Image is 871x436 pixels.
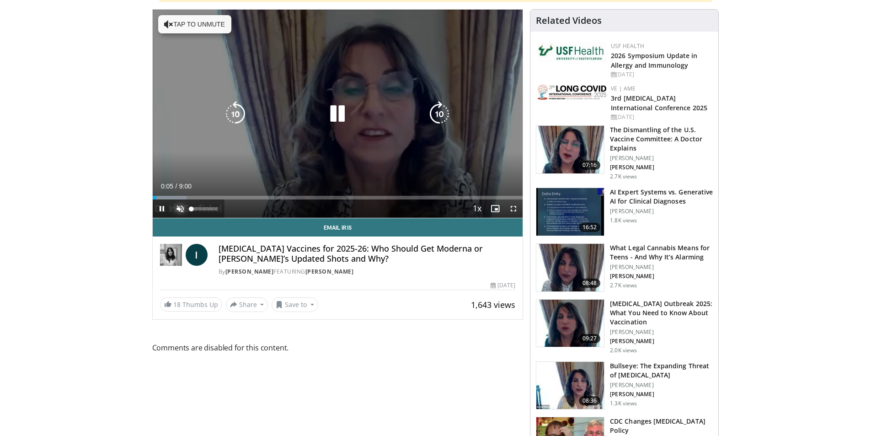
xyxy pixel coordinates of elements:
[153,10,523,218] video-js: Video Player
[536,188,713,236] a: 16:52 AI Expert Systems vs. Generative AI for Clinical Diagnoses [PERSON_NAME] 1.8K views
[610,155,713,162] p: [PERSON_NAME]
[611,51,697,70] a: 2026 Symposium Update in Allergy and Immunology
[610,125,713,153] h3: The Dismantling of the U.S. Vaccine Committee: A Doctor Explains
[225,268,274,275] a: [PERSON_NAME]
[611,113,711,121] div: [DATE]
[611,70,711,79] div: [DATE]
[610,299,713,327] h3: [MEDICAL_DATA] Outbreak 2025: What You Need to Know About Vaccination
[160,297,222,312] a: 18 Thumbs Up
[611,85,636,92] a: VE | AME
[610,264,713,271] p: [PERSON_NAME]
[226,297,268,312] button: Share
[192,207,218,210] div: Volume Level
[171,199,189,218] button: Unmute
[610,208,713,215] p: [PERSON_NAME]
[179,183,192,190] span: 9:00
[486,199,504,218] button: Enable picture-in-picture mode
[272,297,318,312] button: Save to
[610,164,713,171] p: [PERSON_NAME]
[161,183,173,190] span: 0:05
[468,199,486,218] button: Playback Rate
[579,334,601,343] span: 09:27
[610,328,713,336] p: [PERSON_NAME]
[471,299,515,310] span: 1,643 views
[504,199,523,218] button: Fullscreen
[610,188,713,206] h3: AI Expert Systems vs. Generative AI for Clinical Diagnoses
[536,126,604,173] img: a19d1ff2-1eb0-405f-ba73-fc044c354596.150x105_q85_crop-smart_upscale.jpg
[610,243,713,262] h3: What Legal Cannabis Means for Teens - And Why It’s Alarming
[176,183,177,190] span: /
[536,300,604,347] img: cb849956-5493-434f-b366-35d5bcdf67c0.150x105_q85_crop-smart_upscale.jpg
[160,244,182,266] img: Dr. Iris Gorfinkel
[305,268,354,275] a: [PERSON_NAME]
[610,417,713,435] h3: CDC Changes [MEDICAL_DATA] Policy
[579,161,601,170] span: 07:16
[610,391,713,398] p: [PERSON_NAME]
[610,217,637,224] p: 1.8K views
[610,400,637,407] p: 1.3K views
[219,268,516,276] div: By FEATURING
[153,199,171,218] button: Pause
[538,42,606,62] img: 6ba8804a-8538-4002-95e7-a8f8012d4a11.png.150x105_q85_autocrop_double_scale_upscale_version-0.2.jpg
[579,396,601,405] span: 08:36
[538,85,606,100] img: a2792a71-925c-4fc2-b8ef-8d1b21aec2f7.png.150x105_q85_autocrop_double_scale_upscale_version-0.2.jpg
[186,244,208,266] a: I
[536,299,713,354] a: 09:27 [MEDICAL_DATA] Outbreak 2025: What You Need to Know About Vaccination [PERSON_NAME] [PERSON...
[579,223,601,232] span: 16:52
[579,279,601,288] span: 08:48
[611,42,644,50] a: USF Health
[219,244,516,264] h4: [MEDICAL_DATA] Vaccines for 2025-26: Who Should Get Moderna or [PERSON_NAME]’s Updated Shots and ...
[610,347,637,354] p: 2.0K views
[173,300,181,309] span: 18
[610,338,713,345] p: [PERSON_NAME]
[491,281,515,290] div: [DATE]
[610,273,713,280] p: [PERSON_NAME]
[610,361,713,380] h3: Bullseye: The Expanding Threat of [MEDICAL_DATA]
[536,125,713,180] a: 07:16 The Dismantling of the U.S. Vaccine Committee: A Doctor Explains [PERSON_NAME] [PERSON_NAME...
[536,362,604,409] img: 3e523bea-8404-47cd-94ff-e9df02937649.150x105_q85_crop-smart_upscale.jpg
[153,196,523,199] div: Progress Bar
[611,94,707,112] a: 3rd [MEDICAL_DATA] International Conference 2025
[536,243,713,292] a: 08:48 What Legal Cannabis Means for Teens - And Why It’s Alarming [PERSON_NAME] [PERSON_NAME] 2.7...
[610,382,713,389] p: [PERSON_NAME]
[610,282,637,289] p: 2.7K views
[536,15,602,26] h4: Related Videos
[536,188,604,236] img: 1bf82db2-8afa-4218-83ea-e842702db1c4.150x105_q85_crop-smart_upscale.jpg
[536,361,713,410] a: 08:36 Bullseye: The Expanding Threat of [MEDICAL_DATA] [PERSON_NAME] [PERSON_NAME] 1.3K views
[158,15,231,33] button: Tap to unmute
[153,218,523,237] a: Email Iris
[536,244,604,291] img: 268330c9-313b-413d-8ff2-3cd9a70912fe.150x105_q85_crop-smart_upscale.jpg
[152,342,524,354] span: Comments are disabled for this content.
[610,173,637,180] p: 2.7K views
